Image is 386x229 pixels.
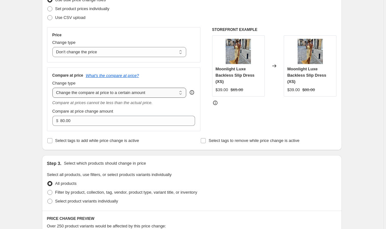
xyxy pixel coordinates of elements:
h3: Compare at price [52,73,83,78]
span: Moonlight Luxe Backless Slip Dress (XS) [216,67,255,84]
span: Select product variants individually [55,199,118,203]
strike: $65.00 [231,87,243,93]
span: Moonlight Luxe Backless Slip Dress (XS) [287,67,326,84]
img: B1681104103492_f367fa40-f224-45d4-87c3-f8ecb2b0d637_80x.jpg [298,39,323,64]
div: help [189,89,195,96]
span: All products [55,181,77,186]
span: Select tags to remove while price change is active [209,138,300,143]
span: Compare at price change amount [52,109,113,114]
span: $ [56,118,58,123]
button: What's the compare at price? [86,73,139,78]
span: Use CSV upload [55,15,86,20]
h3: Price [52,32,62,38]
input: 80.00 [60,116,186,126]
span: Select tags to add while price change is active [55,138,139,143]
div: $39.00 [287,87,300,93]
span: Set product prices individually [55,6,110,11]
span: Change type [52,81,76,85]
img: B1681104103492_f367fa40-f224-45d4-87c3-f8ecb2b0d637_80x.jpg [226,39,251,64]
span: Filter by product, collection, tag, vendor, product type, variant title, or inventory [55,190,197,195]
p: Select which products should change in price [64,160,146,167]
i: Compare at prices cannot be less than the actual price. [52,100,153,105]
h6: STOREFRONT EXAMPLE [212,27,337,32]
span: Change type [52,40,76,45]
span: Over 250 product variants would be affected by this price change: [47,224,166,228]
div: $39.00 [216,87,228,93]
strike: $80.00 [302,87,315,93]
h6: PRICE CHANGE PREVIEW [47,216,337,221]
span: Select all products, use filters, or select products variants individually [47,172,172,177]
h2: Step 3. [47,160,62,167]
